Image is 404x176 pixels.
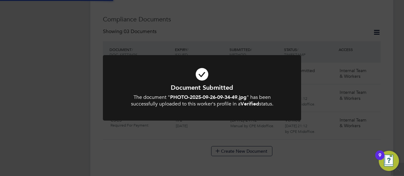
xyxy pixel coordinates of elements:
div: 9 [378,155,381,163]
b: PHOTO-2025-09-26-09-34-49.jpg [170,94,247,100]
button: Open Resource Center, 9 new notifications [379,151,399,171]
b: Verified [241,101,259,107]
div: The document " " has been successfully uploaded to this worker's profile in a status. [120,94,284,107]
h1: Document Submitted [120,83,284,92]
